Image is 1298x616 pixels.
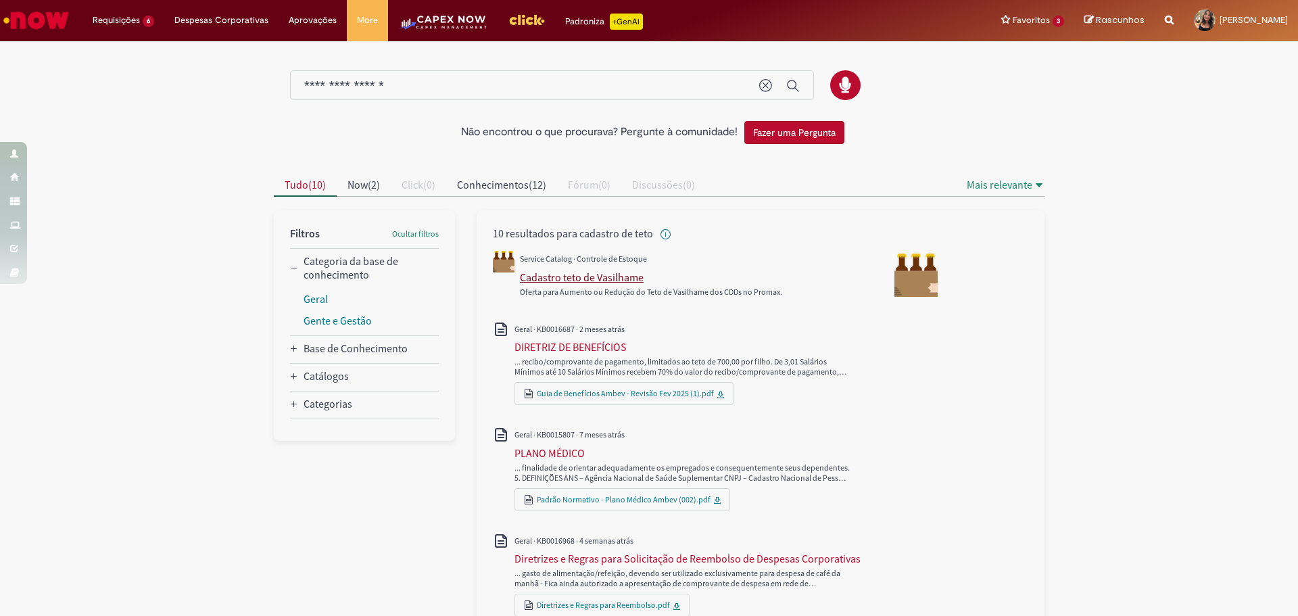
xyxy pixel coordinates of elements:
span: Requisições [93,14,140,27]
span: Despesas Corporativas [174,14,268,27]
span: Aprovações [289,14,337,27]
span: More [357,14,378,27]
span: Favoritos [1013,14,1050,27]
img: CapexLogo5.png [398,14,488,41]
a: Rascunhos [1084,14,1145,27]
h2: Não encontrou o que procurava? Pergunte à comunidade! [461,126,738,139]
img: click_logo_yellow_360x200.png [508,9,545,30]
img: ServiceNow [1,7,71,34]
span: [PERSON_NAME] [1220,14,1288,26]
span: 6 [143,16,154,27]
span: 3 [1053,16,1064,27]
div: Padroniza [565,14,643,30]
button: Fazer uma Pergunta [744,121,844,144]
span: Rascunhos [1096,14,1145,26]
p: +GenAi [610,14,643,30]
